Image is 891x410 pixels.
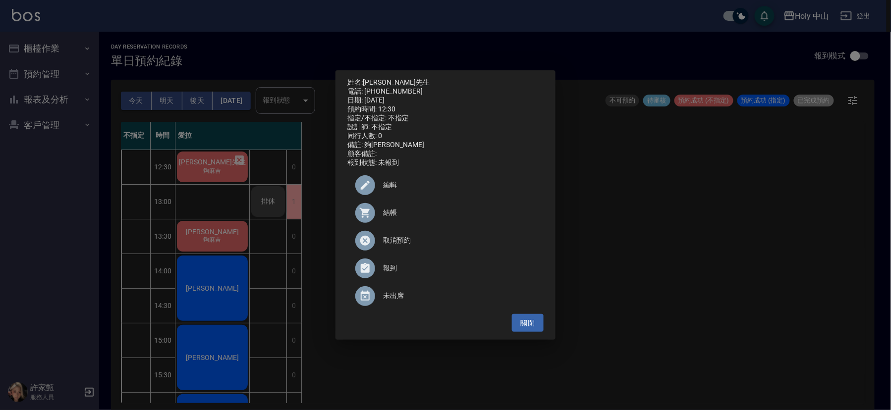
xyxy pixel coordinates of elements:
[383,180,536,190] span: 編輯
[347,227,544,255] div: 取消預約
[347,96,544,105] div: 日期: [DATE]
[347,105,544,114] div: 預約時間: 12:30
[347,282,544,310] div: 未出席
[347,132,544,141] div: 同行人數: 0
[383,235,536,246] span: 取消預約
[383,207,536,218] span: 結帳
[347,171,544,199] div: 編輯
[347,199,544,227] a: 結帳
[383,291,536,301] span: 未出席
[512,314,544,332] button: 關閉
[347,150,544,158] div: 顧客備註:
[347,87,544,96] div: 電話: [PHONE_NUMBER]
[347,114,544,123] div: 指定/不指定: 不指定
[347,255,544,282] div: 報到
[347,78,544,87] p: 姓名:
[383,263,536,273] span: 報到
[347,123,544,132] div: 設計師: 不指定
[347,158,544,167] div: 報到狀態: 未報到
[347,141,544,150] div: 備註: 夠[PERSON_NAME]
[363,78,430,86] a: [PERSON_NAME]先生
